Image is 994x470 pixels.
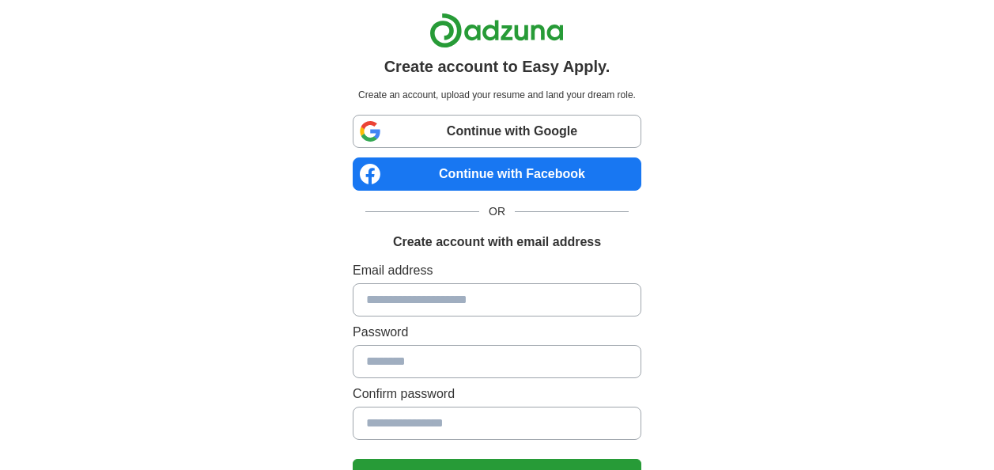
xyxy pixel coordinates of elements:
a: Continue with Facebook [353,157,641,191]
h1: Create account with email address [393,233,601,252]
label: Confirm password [353,385,641,404]
a: Continue with Google [353,115,641,148]
img: Adzuna logo [429,13,564,48]
label: Password [353,323,641,342]
label: Email address [353,261,641,280]
span: OR [479,203,515,220]
h1: Create account to Easy Apply. [384,55,610,78]
p: Create an account, upload your resume and land your dream role. [356,88,638,102]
